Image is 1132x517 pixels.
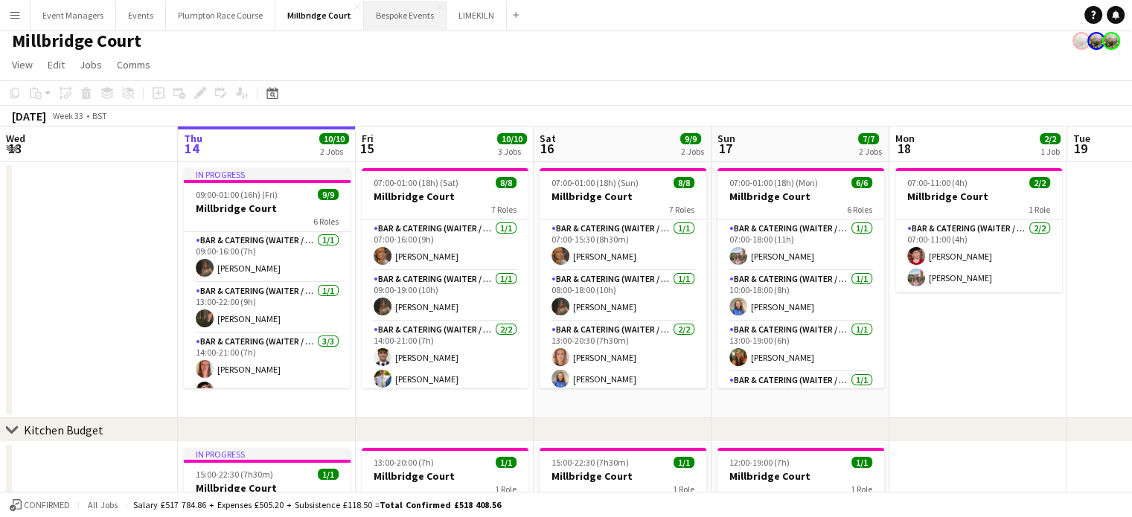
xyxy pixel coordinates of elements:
span: Mon [895,132,915,145]
h3: Millbridge Court [895,190,1062,203]
span: Comms [117,58,150,71]
span: 19 [1071,140,1090,157]
div: Kitchen Budget [24,423,103,437]
button: Plumpton Race Course [166,1,275,30]
span: 1/1 [318,469,339,480]
span: Edit [48,58,65,71]
span: 7/7 [858,133,879,144]
span: 9/9 [680,133,701,144]
div: Salary £517 784.86 + Expenses £505.20 + Subsistence £118.50 = [133,499,501,510]
span: 2/2 [1040,133,1061,144]
app-card-role: Bar & Catering (Waiter / waitress)2/214:00-21:00 (7h)[PERSON_NAME][PERSON_NAME] [362,321,528,394]
span: 09:00-01:00 (16h) (Fri) [196,189,278,200]
app-user-avatar: Staffing Manager [1102,32,1120,50]
app-card-role: Bar & Catering (Waiter / waitress)1/107:00-16:00 (9h)[PERSON_NAME] [362,220,528,271]
app-card-role: Bar & Catering (Waiter / waitress)1/109:00-16:00 (7h)[PERSON_NAME] [184,232,351,283]
span: 10/10 [319,133,349,144]
span: 14 [182,140,202,157]
h3: Millbridge Court [362,190,528,203]
div: In progress [184,448,351,460]
div: 2 Jobs [859,146,882,157]
app-card-role: Bar & Catering (Waiter / waitress)3/314:00-21:00 (7h)[PERSON_NAME][PERSON_NAME] [184,333,351,427]
span: 8/8 [496,177,517,188]
a: Jobs [74,55,108,74]
div: 07:00-01:00 (18h) (Sun)8/8Millbridge Court7 RolesBar & Catering (Waiter / waitress)1/107:00-15:30... [540,168,706,388]
button: Confirmed [7,497,72,513]
span: 6/6 [851,177,872,188]
app-card-role: Bar & Catering (Waiter / waitress)1/113:00-19:00 (6h)[PERSON_NAME] [717,321,884,372]
div: 2 Jobs [681,146,704,157]
div: 3 Jobs [498,146,526,157]
div: 2 Jobs [320,146,348,157]
div: 1 Job [1040,146,1060,157]
h3: Millbridge Court [184,481,351,495]
a: Comms [111,55,156,74]
app-card-role: Bar & Catering (Waiter / waitress)1/110:00-18:00 (8h)[PERSON_NAME] [717,271,884,321]
span: Tue [1073,132,1090,145]
h3: Millbridge Court [362,469,528,483]
span: 6 Roles [313,216,339,227]
span: 1/1 [674,457,694,468]
span: 10/10 [497,133,527,144]
span: 07:00-01:00 (18h) (Sat) [374,177,458,188]
app-card-role: Bar & Catering (Waiter / waitress)1/113:00-22:00 (9h)[PERSON_NAME] [184,283,351,333]
span: 1 Role [1029,204,1050,215]
app-card-role: Bar & Catering (Waiter / waitress)1/107:00-15:30 (8h30m)[PERSON_NAME] [540,220,706,271]
span: Wed [6,132,25,145]
button: LIMEKILN [447,1,507,30]
div: In progress [184,168,351,180]
span: 7 Roles [491,204,517,215]
app-job-card: 07:00-01:00 (18h) (Sat)8/8Millbridge Court7 RolesBar & Catering (Waiter / waitress)1/107:00-16:00... [362,168,528,388]
span: 2/2 [1029,177,1050,188]
span: 1 Role [851,484,872,495]
button: Millbridge Court [275,1,364,30]
span: All jobs [85,499,121,510]
app-card-role: Bar & Catering (Waiter / waitress)1/113:00-22:00 (9h) [717,372,884,423]
span: 1/1 [851,457,872,468]
span: Total Confirmed £518 408.56 [380,499,501,510]
span: 07:00-11:00 (4h) [907,177,968,188]
div: BST [92,110,107,121]
span: 13 [4,140,25,157]
app-card-role: Bar & Catering (Waiter / waitress)1/107:00-18:00 (11h)[PERSON_NAME] [717,220,884,271]
h3: Millbridge Court [717,469,884,483]
span: 1/1 [496,457,517,468]
app-user-avatar: Staffing Manager [1072,32,1090,50]
app-job-card: 07:00-11:00 (4h)2/2Millbridge Court1 RoleBar & Catering (Waiter / waitress)2/207:00-11:00 (4h)[PE... [895,168,1062,292]
span: 17 [715,140,735,157]
span: 13:00-20:00 (7h) [374,457,434,468]
button: Events [116,1,166,30]
span: 12:00-19:00 (7h) [729,457,790,468]
h3: Millbridge Court [540,469,706,483]
h3: Millbridge Court [184,202,351,215]
app-card-role: Bar & Catering (Waiter / waitress)2/207:00-11:00 (4h)[PERSON_NAME][PERSON_NAME] [895,220,1062,292]
span: Sat [540,132,556,145]
a: View [6,55,39,74]
span: 6 Roles [847,204,872,215]
span: Thu [184,132,202,145]
span: View [12,58,33,71]
app-job-card: 07:00-01:00 (18h) (Mon)6/6Millbridge Court6 RolesBar & Catering (Waiter / waitress)1/107:00-18:00... [717,168,884,388]
span: 1 Role [495,484,517,495]
span: 15 [359,140,374,157]
h3: Millbridge Court [540,190,706,203]
a: Edit [42,55,71,74]
span: 8/8 [674,177,694,188]
span: 9/9 [318,189,339,200]
app-user-avatar: Staffing Manager [1087,32,1105,50]
span: 1 Role [673,484,694,495]
button: Event Managers [31,1,116,30]
button: Bespoke Events [364,1,447,30]
span: 07:00-01:00 (18h) (Mon) [729,177,818,188]
span: Confirmed [24,500,70,510]
span: Fri [362,132,374,145]
span: Jobs [80,58,102,71]
span: 16 [537,140,556,157]
app-card-role: Bar & Catering (Waiter / waitress)1/109:00-19:00 (10h)[PERSON_NAME] [362,271,528,321]
h1: Millbridge Court [12,30,141,52]
app-job-card: In progress09:00-01:00 (16h) (Fri)9/9Millbridge Court6 RolesBar & Catering (Waiter / waitress)1/1... [184,168,351,388]
app-card-role: Bar & Catering (Waiter / waitress)2/213:00-20:30 (7h30m)[PERSON_NAME][PERSON_NAME] [540,321,706,394]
